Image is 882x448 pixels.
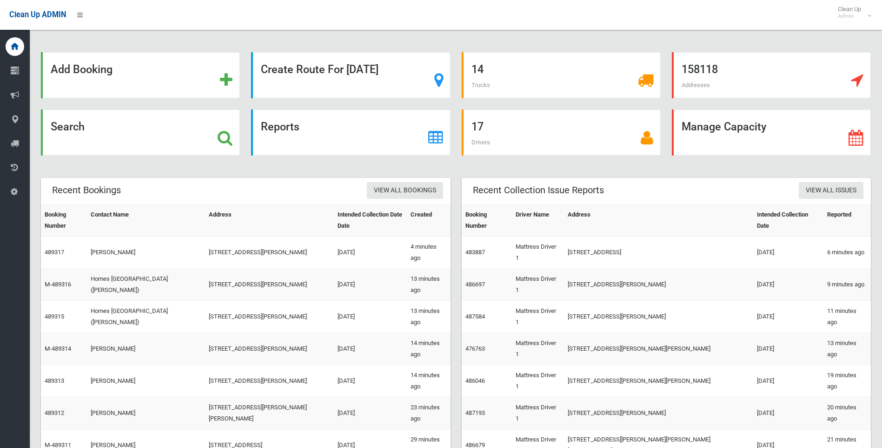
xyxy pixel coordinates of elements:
td: 23 minutes ago [407,397,450,429]
header: Recent Bookings [41,181,132,199]
td: Mattress Driver 1 [512,397,564,429]
a: 483887 [465,249,485,256]
th: Reported [823,204,871,237]
td: 9 minutes ago [823,269,871,301]
a: 489312 [45,409,64,416]
a: M-489314 [45,345,71,352]
td: [PERSON_NAME] [87,333,205,365]
td: 4 minutes ago [407,237,450,269]
span: Trucks [471,81,490,88]
td: Mattress Driver 1 [512,365,564,397]
td: [STREET_ADDRESS][PERSON_NAME] [564,301,753,333]
td: [STREET_ADDRESS][PERSON_NAME] [564,397,753,429]
td: 13 minutes ago [823,333,871,365]
td: [STREET_ADDRESS][PERSON_NAME] [205,333,334,365]
a: 489317 [45,249,64,256]
td: 11 minutes ago [823,301,871,333]
td: [STREET_ADDRESS][PERSON_NAME][PERSON_NAME] [205,397,334,429]
td: 14 minutes ago [407,365,450,397]
a: 486046 [465,377,485,384]
strong: Add Booking [51,63,113,76]
td: [STREET_ADDRESS][PERSON_NAME][PERSON_NAME] [564,333,753,365]
td: [DATE] [334,333,407,365]
a: View All Bookings [367,182,443,199]
td: 14 minutes ago [407,333,450,365]
a: Create Route For [DATE] [251,52,450,98]
header: Recent Collection Issue Reports [462,181,615,199]
td: [DATE] [753,365,824,397]
td: Homes [GEOGRAPHIC_DATA] ([PERSON_NAME]) [87,269,205,301]
td: [PERSON_NAME] [87,237,205,269]
td: [PERSON_NAME] [87,365,205,397]
span: Clean Up [833,6,870,20]
td: 20 minutes ago [823,397,871,429]
td: [DATE] [753,237,824,269]
td: [DATE] [753,397,824,429]
td: [STREET_ADDRESS][PERSON_NAME] [205,301,334,333]
td: [STREET_ADDRESS][PERSON_NAME] [205,365,334,397]
a: Add Booking [41,52,240,98]
a: 476763 [465,345,485,352]
td: Mattress Driver 1 [512,301,564,333]
small: Admin [838,13,861,20]
a: View All Issues [799,182,863,199]
th: Booking Number [462,204,512,237]
td: [DATE] [334,301,407,333]
strong: 158118 [682,63,718,76]
a: 486697 [465,281,485,288]
td: 6 minutes ago [823,237,871,269]
a: 158118 Addresses [672,52,871,98]
td: Mattress Driver 1 [512,269,564,301]
a: 489313 [45,377,64,384]
th: Driver Name [512,204,564,237]
td: [DATE] [753,269,824,301]
td: Mattress Driver 1 [512,333,564,365]
td: 13 minutes ago [407,269,450,301]
td: [DATE] [334,269,407,301]
strong: Manage Capacity [682,120,766,133]
span: Clean Up ADMIN [9,10,66,19]
a: M-489316 [45,281,71,288]
a: Reports [251,109,450,156]
a: 14 Trucks [462,52,661,98]
th: Address [205,204,334,237]
td: [STREET_ADDRESS] [564,237,753,269]
th: Contact Name [87,204,205,237]
a: 17 Drivers [462,109,661,156]
span: Drivers [471,139,490,146]
td: [STREET_ADDRESS][PERSON_NAME] [205,237,334,269]
span: Addresses [682,81,710,88]
th: Created [407,204,450,237]
a: 487584 [465,313,485,320]
th: Booking Number [41,204,87,237]
td: [PERSON_NAME] [87,397,205,429]
th: Intended Collection Date Date [334,204,407,237]
strong: Create Route For [DATE] [261,63,378,76]
td: 13 minutes ago [407,301,450,333]
td: [DATE] [753,333,824,365]
a: 487193 [465,409,485,416]
td: [STREET_ADDRESS][PERSON_NAME] [205,269,334,301]
a: Search [41,109,240,156]
td: [STREET_ADDRESS][PERSON_NAME] [564,269,753,301]
a: Manage Capacity [672,109,871,156]
td: [DATE] [334,397,407,429]
a: 489315 [45,313,64,320]
th: Intended Collection Date [753,204,824,237]
strong: 14 [471,63,484,76]
td: [DATE] [753,301,824,333]
td: Homes [GEOGRAPHIC_DATA] ([PERSON_NAME]) [87,301,205,333]
td: Mattress Driver 1 [512,237,564,269]
th: Address [564,204,753,237]
td: [STREET_ADDRESS][PERSON_NAME][PERSON_NAME] [564,365,753,397]
td: 19 minutes ago [823,365,871,397]
strong: Reports [261,120,299,133]
td: [DATE] [334,365,407,397]
strong: Search [51,120,85,133]
td: [DATE] [334,237,407,269]
strong: 17 [471,120,484,133]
